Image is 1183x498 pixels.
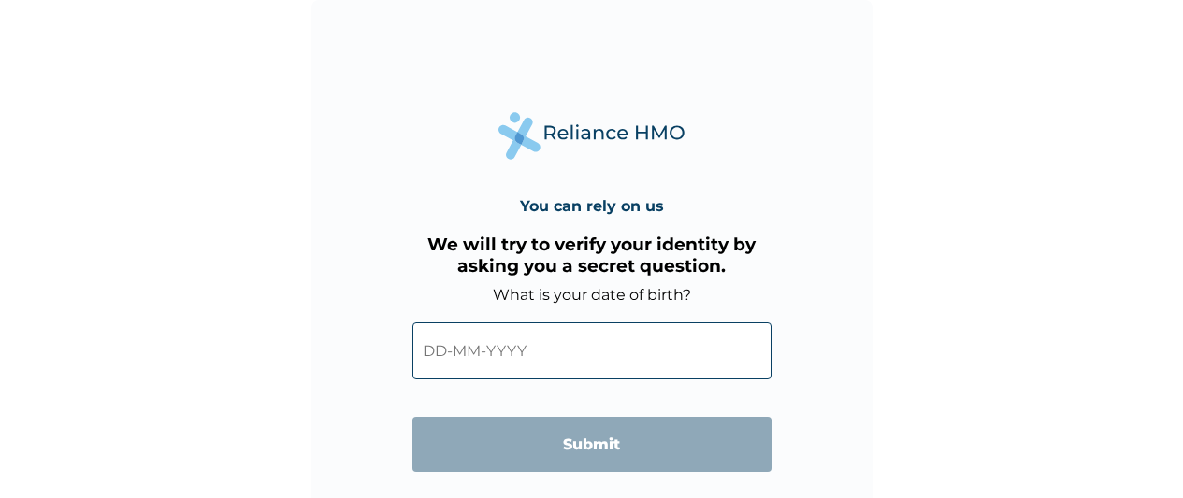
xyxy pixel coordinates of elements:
input: Submit [412,417,772,472]
input: DD-MM-YYYY [412,322,772,379]
label: What is your date of birth? [493,286,691,304]
img: Reliance Health's Logo [498,112,685,160]
h4: You can rely on us [520,197,664,215]
h3: We will try to verify your identity by asking you a secret question. [412,234,772,277]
